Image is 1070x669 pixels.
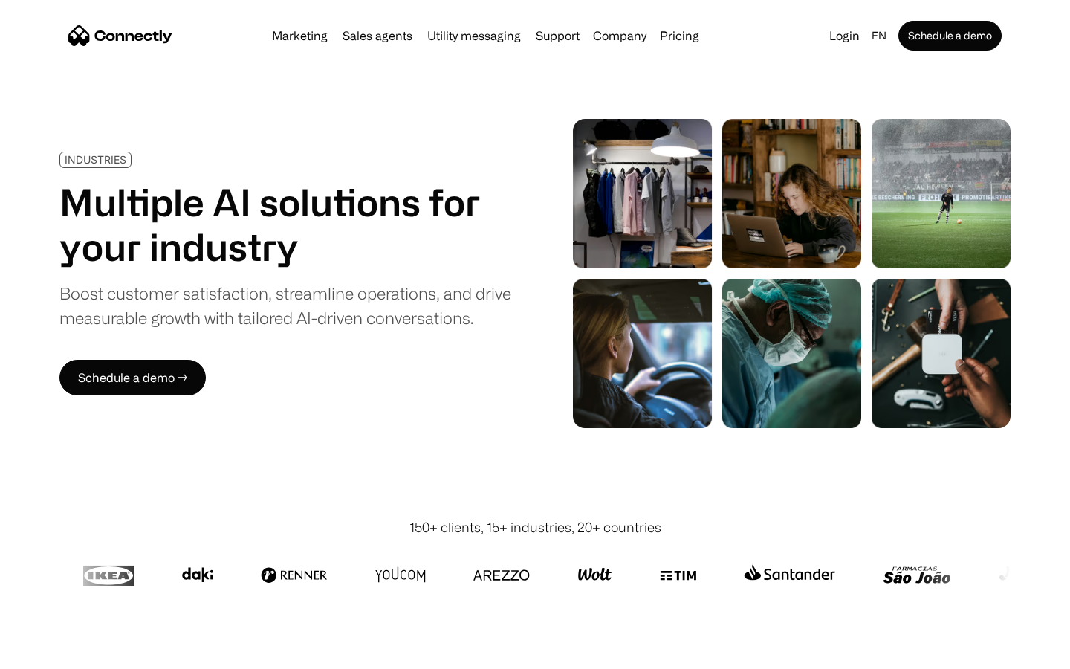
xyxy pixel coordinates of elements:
h1: Multiple AI solutions for your industry [59,180,511,269]
a: Schedule a demo → [59,360,206,395]
a: Sales agents [337,30,418,42]
a: Pricing [654,30,705,42]
a: Support [530,30,586,42]
div: Company [593,25,646,46]
div: en [872,25,886,46]
aside: Language selected: English [15,641,89,664]
a: Marketing [266,30,334,42]
ul: Language list [30,643,89,664]
div: 150+ clients, 15+ industries, 20+ countries [409,517,661,537]
div: Boost customer satisfaction, streamline operations, and drive measurable growth with tailored AI-... [59,281,511,330]
div: INDUSTRIES [65,154,126,165]
a: Utility messaging [421,30,527,42]
a: Login [823,25,866,46]
a: Schedule a demo [898,21,1002,51]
